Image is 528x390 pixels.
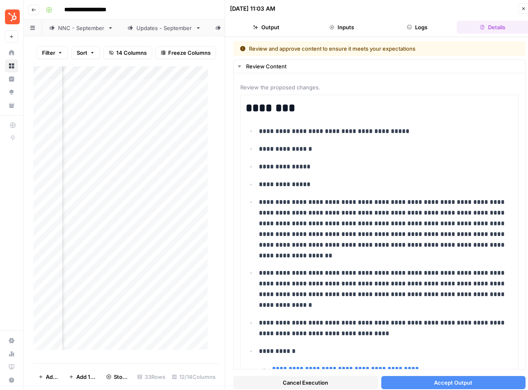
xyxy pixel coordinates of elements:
div: Updates - September [136,24,192,32]
button: Review Content [234,60,525,73]
span: Stop Runs [114,373,129,381]
button: 14 Columns [103,46,152,59]
a: Home [5,46,18,59]
a: Usage [5,347,18,360]
span: Review the proposed changes. [240,83,519,91]
button: Help + Support [5,374,18,387]
a: Opportunities [5,86,18,99]
span: Cancel Execution [283,378,328,387]
span: Add 10 Rows [76,373,96,381]
span: Sort [77,49,87,57]
a: Your Data [5,99,18,112]
a: Browse [5,59,18,72]
a: NNC - October [208,20,279,36]
button: Sort [71,46,100,59]
button: Accept Output [381,376,526,389]
div: [DATE] 11:03 AM [230,5,275,13]
button: Add 10 Rows [64,370,101,383]
a: Learning Hub [5,360,18,374]
button: Output [230,21,302,34]
button: Inputs [305,21,378,34]
button: Stop Runs [101,370,134,383]
span: Freeze Columns [168,49,211,57]
button: Logs [381,21,453,34]
span: Add Row [46,373,59,381]
span: Accept Output [434,378,472,387]
div: Review and approve content to ensure it meets your expectations [240,44,467,53]
div: Review Content [246,62,520,70]
div: NNC - September [58,24,104,32]
a: Updates - September [120,20,208,36]
button: Freeze Columns [155,46,216,59]
button: Workspace: Blog Content Action Plan [5,7,18,27]
div: 12/14 Columns [169,370,219,383]
button: Cancel Execution [233,376,378,389]
a: Settings [5,334,18,347]
img: Blog Content Action Plan Logo [5,9,20,24]
a: Insights [5,72,18,86]
a: NNC - September [42,20,120,36]
span: 14 Columns [116,49,147,57]
button: Filter [37,46,68,59]
button: Add Row [33,370,64,383]
div: 33 Rows [134,370,169,383]
span: Filter [42,49,55,57]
